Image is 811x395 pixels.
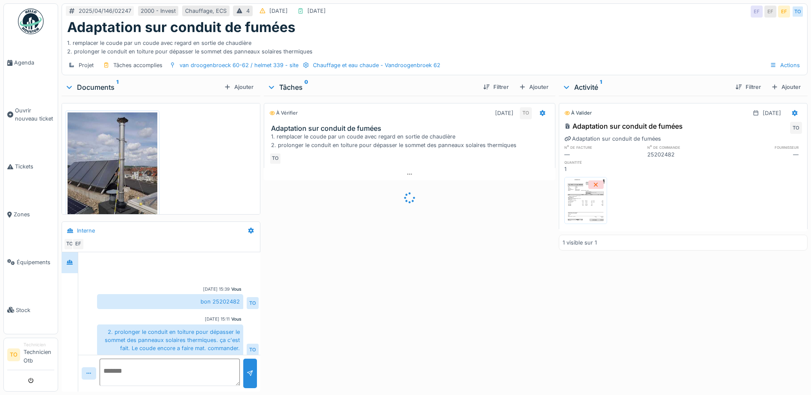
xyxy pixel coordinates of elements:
[65,82,221,92] div: Documents
[304,82,308,92] sup: 0
[480,81,512,93] div: Filtrer
[113,61,162,69] div: Tâches accomplies
[7,348,20,361] li: TO
[495,109,513,117] div: [DATE]
[647,144,725,150] h6: n° de commande
[778,6,790,18] div: EF
[205,316,230,322] div: [DATE] 15:11
[247,344,259,356] div: TO
[566,179,605,222] img: hdiyiwmj1dxh6ysu8bzquvjtvg5j
[24,342,54,368] li: Technicien Otb
[79,7,131,15] div: 2025/04/146/02247
[269,109,298,117] div: À vérifier
[141,7,176,15] div: 2000 - Invest
[564,135,661,143] div: Adaptation sur conduit de fumées
[4,87,58,143] a: Ouvrir nouveau ticket
[116,82,118,92] sup: 1
[18,9,44,34] img: Badge_color-CXgf-gQk.svg
[768,81,804,93] div: Ajouter
[185,7,227,15] div: Chauffage, ECS
[72,238,84,250] div: EF
[766,59,804,71] div: Actions
[4,238,58,286] a: Équipements
[564,150,642,159] div: —
[7,342,54,370] a: TO TechnicienTechnicien Otb
[14,210,54,218] span: Zones
[221,81,257,93] div: Ajouter
[725,150,802,159] div: —
[97,294,243,309] div: bon 25202482
[564,109,592,117] div: À valider
[564,159,642,165] h6: quantité
[271,133,551,149] div: 1. remplacer le coude par un coude avec regard en sortie de chaudière 2. prolonger le conduit en ...
[16,306,54,314] span: Stock
[725,144,802,150] h6: fournisseur
[247,297,259,309] div: TO
[763,109,781,117] div: [DATE]
[269,7,288,15] div: [DATE]
[4,286,58,334] a: Stock
[203,286,230,292] div: [DATE] 15:39
[647,150,725,159] div: 25202482
[516,81,552,93] div: Ajouter
[307,7,326,15] div: [DATE]
[67,19,295,35] h1: Adaptation sur conduit de fumées
[562,82,728,92] div: Activité
[271,124,551,133] h3: Adaptation sur conduit de fumées
[564,165,642,173] div: 1
[313,61,440,69] div: Chauffage et eau chaude - Vandroogenbroek 62
[764,6,776,18] div: EF
[14,59,54,67] span: Agenda
[751,6,763,18] div: EF
[68,112,157,232] img: nluzhy9rpte2bd5mjh79wzylp5r7
[64,238,76,250] div: TO
[246,7,250,15] div: 4
[564,121,683,131] div: Adaptation sur conduit de fumées
[790,122,802,134] div: TO
[267,82,476,92] div: Tâches
[15,162,54,171] span: Tickets
[231,286,242,292] div: Vous
[600,82,602,92] sup: 1
[24,342,54,348] div: Technicien
[520,107,532,119] div: TO
[180,61,298,69] div: van droogenbroeck 60-62 / helmet 339 - site
[269,153,281,165] div: TO
[4,143,58,191] a: Tickets
[15,106,54,123] span: Ouvrir nouveau ticket
[4,191,58,239] a: Zones
[732,81,764,93] div: Filtrer
[231,316,242,322] div: Vous
[563,239,597,247] div: 1 visible sur 1
[17,258,54,266] span: Équipements
[4,39,58,87] a: Agenda
[77,227,95,235] div: Interne
[79,61,94,69] div: Projet
[97,324,243,356] div: 2. prolonger le conduit en toiture pour dépasser le sommet des panneaux solaires thermiques. ça c...
[564,144,642,150] h6: n° de facture
[792,6,804,18] div: TO
[67,35,802,55] div: 1. remplacer le coude par un coude avec regard en sortie de chaudière 2. prolonger le conduit en ...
